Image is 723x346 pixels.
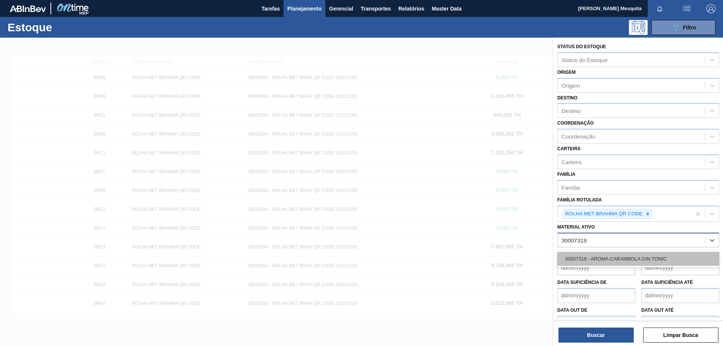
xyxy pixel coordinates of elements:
label: Coordenação [557,120,594,126]
label: Família Rotulada [557,197,602,203]
div: Status do Estoque [561,56,608,63]
span: Tarefas [261,4,280,13]
input: dd/mm/yyyy [557,260,635,275]
img: Logout [706,4,715,13]
div: 30007319 - AROMA CARAMBOLA GIN TONIC [557,252,719,266]
label: Família [557,172,575,177]
label: Origem [557,70,576,75]
button: Notificações [648,3,672,14]
label: Data suficiência de [557,280,607,285]
span: Planejamento [287,4,322,13]
h1: Estoque [8,23,120,32]
input: dd/mm/yyyy [641,288,719,303]
span: Transportes [361,4,391,13]
img: userActions [682,4,691,13]
div: Destino [561,108,581,114]
div: Carteira [561,159,581,165]
label: Data out de [557,308,587,313]
div: Pogramando: nenhum usuário selecionado [629,20,648,35]
input: dd/mm/yyyy [557,288,635,303]
div: ROLHA MET BRAHMA QR CODE [563,209,644,219]
label: Data out até [641,308,674,313]
input: dd/mm/yyyy [557,316,635,331]
span: Relatórios [398,4,424,13]
img: TNhmsLtSVTkK8tSr43FrP2fwEKptu5GPRR3wAAAABJRU5ErkJggg== [10,5,46,12]
label: Material ativo [557,224,595,230]
label: Destino [557,95,577,101]
span: Gerencial [329,4,353,13]
div: Coordenação [561,133,595,140]
label: Status do Estoque [557,44,606,49]
button: Filtro [651,20,715,35]
label: Data suficiência até [641,280,693,285]
input: dd/mm/yyyy [641,316,719,331]
label: Carteira [557,146,581,151]
span: Filtro [683,24,696,30]
span: Master Data [432,4,461,13]
div: Família [561,184,580,191]
input: dd/mm/yyyy [641,260,719,275]
div: Origem [561,82,580,88]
